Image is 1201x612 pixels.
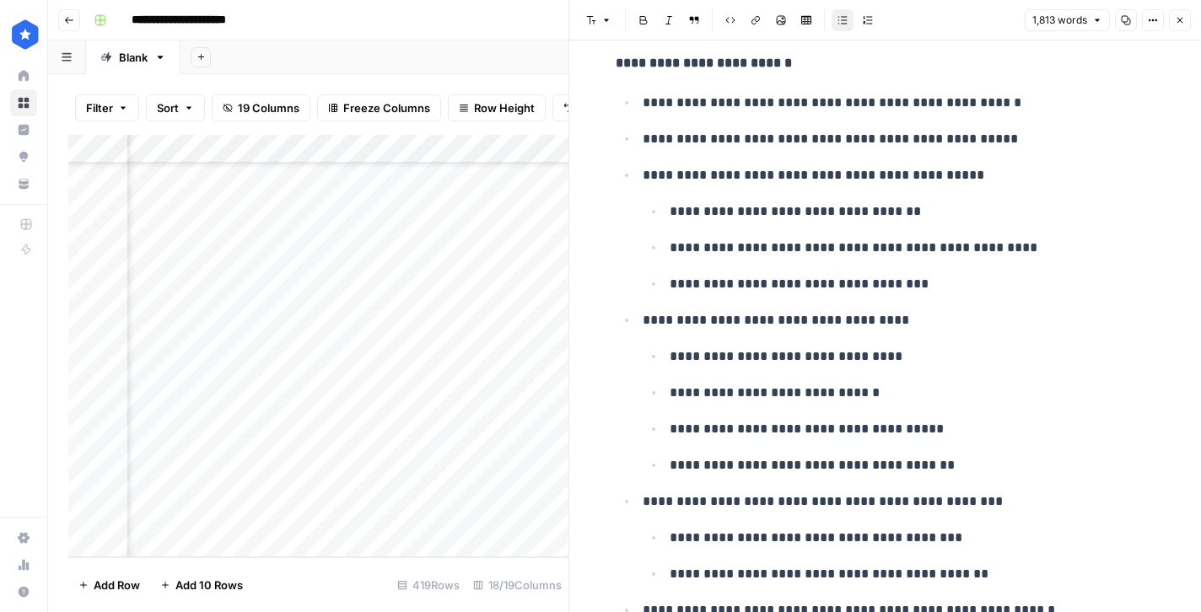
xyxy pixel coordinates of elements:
[94,577,140,593] span: Add Row
[86,99,113,116] span: Filter
[1025,9,1110,31] button: 1,813 words
[146,94,205,121] button: Sort
[150,572,253,599] button: Add 10 Rows
[10,524,37,551] a: Settings
[10,578,37,605] button: Help + Support
[10,551,37,578] a: Usage
[466,572,568,599] div: 18/19 Columns
[10,13,37,56] button: Workspace: ConsumerAffairs
[119,49,148,66] div: Blank
[86,40,180,74] a: Blank
[390,572,466,599] div: 419 Rows
[68,572,150,599] button: Add Row
[10,116,37,143] a: Insights
[10,19,40,50] img: ConsumerAffairs Logo
[212,94,310,121] button: 19 Columns
[10,170,37,197] a: Your Data
[75,94,139,121] button: Filter
[10,89,37,116] a: Browse
[343,99,430,116] span: Freeze Columns
[157,99,179,116] span: Sort
[1032,13,1087,28] span: 1,813 words
[238,99,299,116] span: 19 Columns
[317,94,441,121] button: Freeze Columns
[10,62,37,89] a: Home
[474,99,535,116] span: Row Height
[448,94,546,121] button: Row Height
[10,143,37,170] a: Opportunities
[175,577,243,593] span: Add 10 Rows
